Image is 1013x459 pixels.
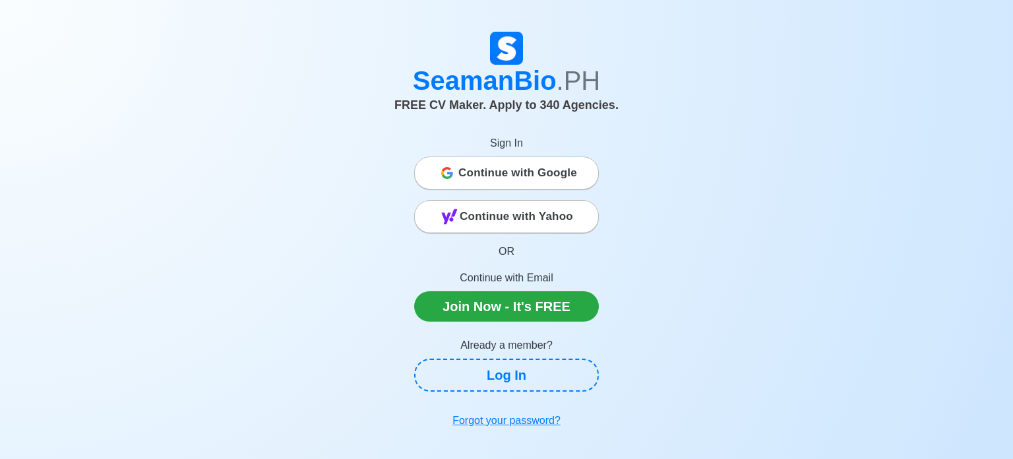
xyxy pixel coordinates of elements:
span: Continue with Yahoo [460,203,573,230]
button: Continue with Google [414,157,599,190]
span: Continue with Google [458,160,577,186]
button: Continue with Yahoo [414,200,599,233]
h1: SeamanBio [140,65,873,96]
p: OR [414,244,599,260]
p: Already a member? [414,337,599,353]
p: Sign In [414,135,599,151]
span: FREE CV Maker. Apply to 340 Agencies. [394,98,619,112]
img: Logo [490,32,523,65]
a: Forgot your password? [414,407,599,434]
u: Forgot your password? [452,415,561,426]
p: Continue with Email [414,270,599,286]
a: Join Now - It's FREE [414,291,599,322]
a: Log In [414,359,599,392]
span: .PH [557,66,601,95]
